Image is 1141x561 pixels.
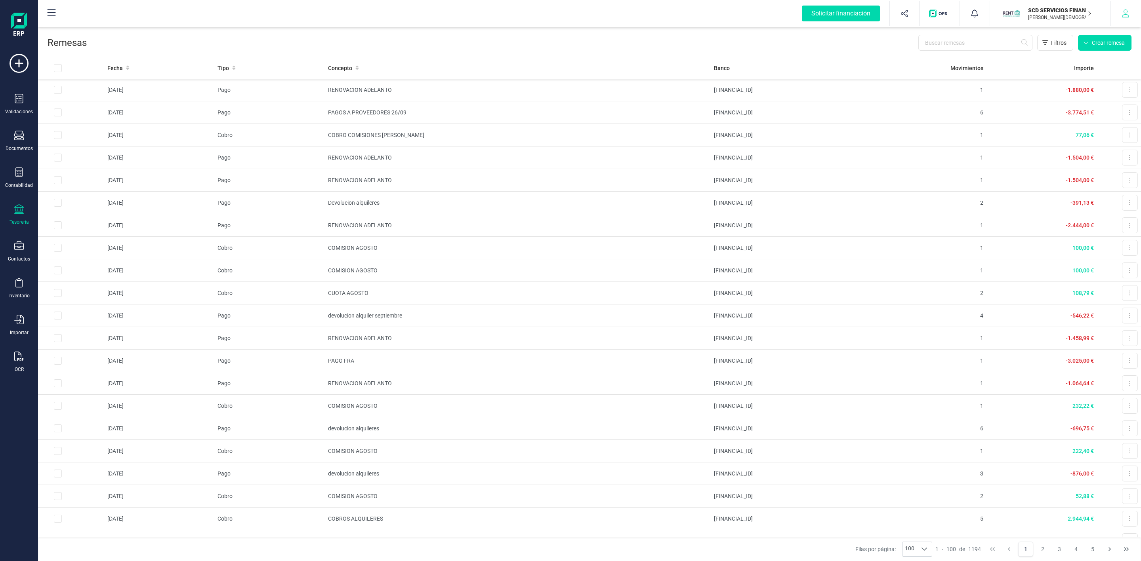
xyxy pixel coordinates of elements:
[54,86,62,94] div: Row Selected 8746d699-44e0-44d8-94e2-302d82589c44
[325,372,711,395] td: RENOVACION ADELANTO
[711,214,876,237] td: [FINANCIAL_ID]
[968,545,981,553] span: 1194
[104,372,214,395] td: [DATE]
[1076,493,1094,499] span: 52,88 €
[711,485,876,508] td: [FINANCIAL_ID]
[711,395,876,417] td: [FINANCIAL_ID]
[218,335,231,341] span: Pago
[711,192,876,214] td: [FINANCIAL_ID]
[325,350,711,372] td: PAGO FRA
[711,146,876,169] td: [FINANCIAL_ID]
[54,334,62,342] div: Row Selected 48f38d60-a4b2-41bc-9eee-b952166881ec
[104,282,214,304] td: [DATE]
[1072,448,1094,454] span: 222,40 €
[1051,39,1067,47] span: Filtros
[5,182,33,188] div: Contabilidad
[218,109,231,116] span: Pago
[325,169,711,192] td: RENOVACION ADELANTO
[1070,425,1094,432] span: -696,75 €
[104,530,214,553] td: [DATE]
[876,124,986,146] td: 1
[104,304,214,327] td: [DATE]
[325,259,711,282] td: COMISION AGOSTO
[1066,380,1094,386] span: -1.064,64 €
[218,154,231,161] span: Pago
[876,530,986,553] td: 5
[876,440,986,462] td: 1
[1002,542,1017,557] button: Previous Page
[876,192,986,214] td: 2
[1066,358,1094,364] span: -3.025,00 €
[711,440,876,462] td: [FINANCIAL_ID]
[325,79,711,101] td: RENOVACION ADELANTO
[711,508,876,530] td: [FINANCIAL_ID]
[54,379,62,387] div: Row Selected 8d6f859d-1172-4db9-b655-4df9afd0b01a
[1085,542,1100,557] button: Page 5
[876,417,986,440] td: 6
[1035,542,1050,557] button: Page 2
[1070,200,1094,206] span: -391,13 €
[104,440,214,462] td: [DATE]
[325,214,711,237] td: RENOVACION ADELANTO
[876,372,986,395] td: 1
[325,192,711,214] td: Devolucion alquileres
[104,192,214,214] td: [DATE]
[54,447,62,455] div: Row Selected 4e9de7c4-69ed-40c9-beb8-7cf0a07f0bc1
[325,440,711,462] td: COMISION AGOSTO
[1070,470,1094,477] span: -876,00 €
[1066,109,1094,116] span: -3.774,51 €
[714,64,730,72] span: Banco
[1092,39,1125,47] span: Crear remesa
[325,146,711,169] td: RENOVACION ADELANTO
[325,124,711,146] td: COBRO COMISIONES [PERSON_NAME]
[876,282,986,304] td: 2
[876,485,986,508] td: 2
[218,132,233,138] span: Cobro
[711,79,876,101] td: [FINANCIAL_ID]
[325,395,711,417] td: COMISION AGOSTO
[711,304,876,327] td: [FINANCIAL_ID]
[876,304,986,327] td: 4
[104,101,214,124] td: [DATE]
[876,79,986,101] td: 1
[54,244,62,252] div: Row Selected d01fb225-ecbc-456d-a94f-62c469aea0ef
[1003,5,1020,22] img: SC
[711,327,876,350] td: [FINANCIAL_ID]
[876,508,986,530] td: 5
[218,312,231,319] span: Pago
[218,448,233,454] span: Cobro
[8,256,30,262] div: Contactos
[218,200,231,206] span: Pago
[328,64,352,72] span: Concepto
[104,395,214,417] td: [DATE]
[54,402,62,410] div: Row Selected 59c1c546-9687-40a2-a296-977465e70ae8
[54,492,62,500] div: Row Selected 1f297b9c-bc83-405d-a500-3fabb05fda96
[325,462,711,485] td: devolucion alquileres
[711,350,876,372] td: [FINANCIAL_ID]
[1119,542,1134,557] button: Last Page
[218,64,229,72] span: Tipo
[876,462,986,485] td: 3
[1066,154,1094,161] span: -1.504,00 €
[1066,177,1094,183] span: -1.504,00 €
[54,266,62,274] div: Row Selected e3510cec-0c00-47d9-8311-2ea2e7ffa0ea
[54,289,62,297] div: Row Selected ed8993f3-8452-4f08-9c70-59952716a249
[1028,6,1091,14] p: SCD SERVICIOS FINANCIEROS SL
[711,124,876,146] td: [FINANCIAL_ID]
[1068,515,1094,522] span: 2.944,94 €
[711,237,876,259] td: [FINANCIAL_ID]
[946,545,956,553] span: 100
[1037,35,1073,51] button: Filtros
[1072,267,1094,274] span: 100,00 €
[218,425,231,432] span: Pago
[792,1,889,26] button: Solicitar financiación
[11,13,27,38] img: Logo Finanedi
[935,545,939,553] span: 1
[218,403,233,409] span: Cobro
[218,87,231,93] span: Pago
[104,214,214,237] td: [DATE]
[876,237,986,259] td: 1
[929,10,950,17] img: Logo de OPS
[1070,312,1094,319] span: -546,22 €
[711,101,876,124] td: [FINANCIAL_ID]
